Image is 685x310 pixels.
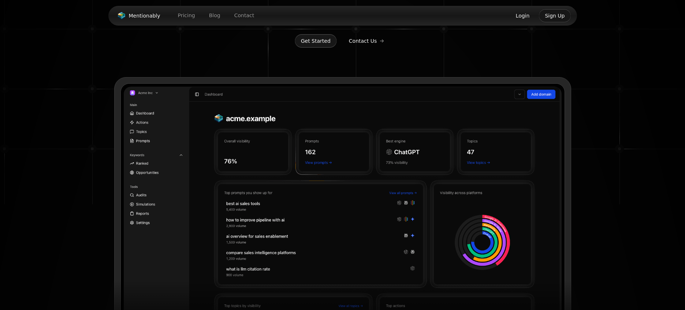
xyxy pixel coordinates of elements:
[228,10,260,21] a: Contact
[202,5,483,25] span: Capture demand from Google AI Overviews and ChatGPT. We find the most promising queries, test the...
[172,10,201,21] a: Pricing
[117,12,126,19] img: Mentionably logo
[129,12,160,19] span: Mentionably
[510,9,536,23] button: Login
[114,11,163,21] a: Mentionably
[295,34,337,48] button: Get Started
[203,10,226,21] a: Blog
[539,9,571,23] button: Sign Up
[349,37,377,45] span: Contact Us
[343,34,390,48] button: Contact Us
